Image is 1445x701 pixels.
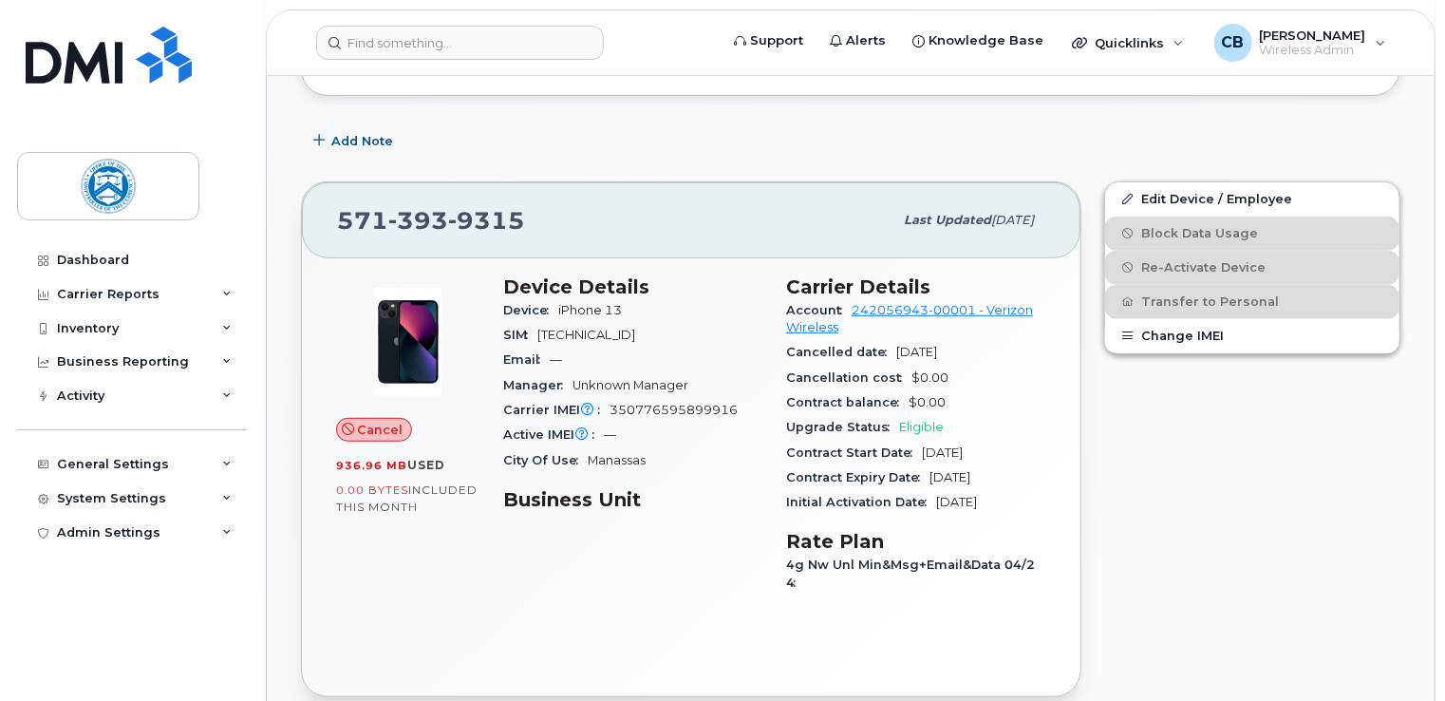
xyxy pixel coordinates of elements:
iframe: Messenger Launcher [1362,618,1431,687]
span: [PERSON_NAME] [1260,28,1366,43]
span: Cancelled date [786,345,896,359]
span: Manager [503,378,572,392]
span: Knowledge Base [929,31,1043,50]
span: Add Note [331,132,393,150]
span: used [407,458,445,472]
span: Manassas [588,453,646,467]
img: image20231002-3703462-1ig824h.jpeg [351,285,465,399]
h3: Device Details [503,275,763,298]
span: SIM [503,328,537,342]
span: Account [786,303,852,317]
span: Cancellation cost [786,370,911,385]
span: iPhone 13 [558,303,622,317]
span: Initial Activation Date [786,495,936,509]
span: Contract balance [786,395,909,409]
span: Wireless Admin [1260,43,1366,58]
span: [TECHNICAL_ID] [537,328,635,342]
span: Re-Activate Device [1141,260,1266,275]
span: — [550,352,562,367]
span: Contract Start Date [786,445,922,460]
span: [DATE] [922,445,963,460]
span: $0.00 [909,395,946,409]
a: Alerts [816,22,899,60]
span: 571 [337,206,525,235]
span: Support [750,31,803,50]
span: [DATE] [991,213,1034,227]
span: [DATE] [896,345,937,359]
span: 350776595899916 [610,403,738,417]
span: 393 [388,206,448,235]
span: 4g Nw Unl Min&Msg+Email&Data 04/24 [786,558,1035,589]
span: Device [503,303,558,317]
span: — [604,427,616,442]
span: Last updated [904,213,991,227]
span: 936.96 MB [336,459,407,472]
div: Christopher Bemis [1201,24,1399,62]
a: Edit Device / Employee [1105,182,1399,217]
span: 9315 [448,206,525,235]
button: Block Data Usage [1105,217,1399,251]
h3: Carrier Details [786,275,1046,298]
a: Knowledge Base [899,22,1057,60]
span: Carrier IMEI [503,403,610,417]
span: Eligible [899,420,944,434]
span: City Of Use [503,453,588,467]
span: CB [1222,31,1245,54]
span: [DATE] [929,470,970,484]
h3: Rate Plan [786,530,1046,553]
span: Upgrade Status [786,420,899,434]
a: Support [721,22,816,60]
button: Transfer to Personal [1105,285,1399,319]
div: Quicklinks [1059,24,1197,62]
button: Re-Activate Device [1105,251,1399,285]
button: Add Note [301,124,409,159]
h3: Business Unit [503,488,763,511]
span: Alerts [846,31,886,50]
button: Change IMEI [1105,319,1399,353]
span: Email [503,352,550,367]
input: Find something... [316,26,604,60]
span: 0.00 Bytes [336,483,408,497]
span: Quicklinks [1095,35,1164,50]
span: [DATE] [936,495,977,509]
span: Unknown Manager [572,378,688,392]
a: 242056943-00001 - Verizon Wireless [786,303,1033,334]
span: Active IMEI [503,427,604,442]
span: $0.00 [911,370,948,385]
span: Cancel [358,421,403,439]
span: Contract Expiry Date [786,470,929,484]
span: included this month [336,483,478,514]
